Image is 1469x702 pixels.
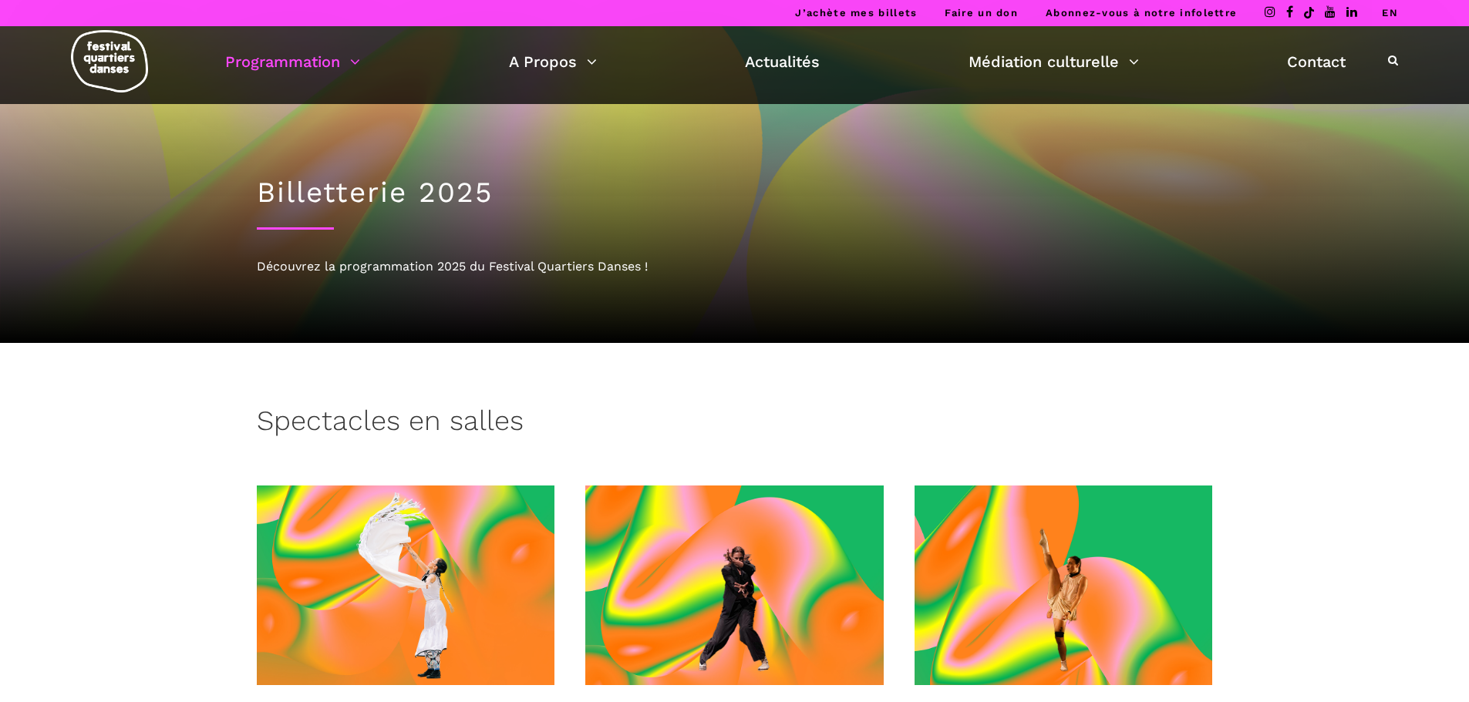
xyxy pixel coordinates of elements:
div: Découvrez la programmation 2025 du Festival Quartiers Danses ! [257,257,1213,277]
a: A Propos [509,49,597,75]
a: Médiation culturelle [969,49,1139,75]
h3: Spectacles en salles [257,405,524,443]
h1: Billetterie 2025 [257,176,1213,210]
a: Programmation [225,49,360,75]
a: Faire un don [945,7,1018,18]
a: Actualités [745,49,820,75]
a: EN [1382,7,1398,18]
a: Contact [1287,49,1346,75]
a: Abonnez-vous à notre infolettre [1046,7,1237,18]
a: J’achète mes billets [795,7,917,18]
img: logo-fqd-med [71,30,148,92]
